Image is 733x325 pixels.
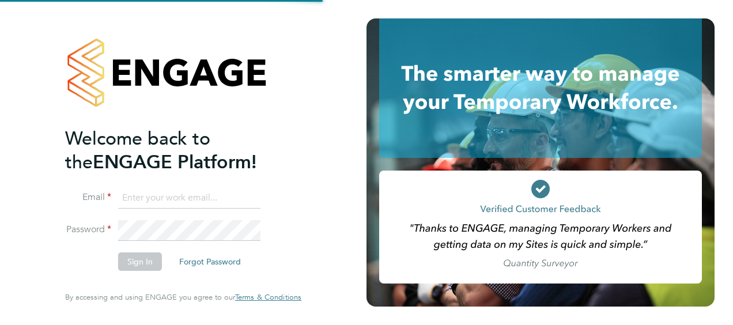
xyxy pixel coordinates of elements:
button: Forgot Password [170,252,250,271]
label: Password [65,224,111,236]
h2: ENGAGE Platform! [65,127,290,174]
input: Enter your work email... [118,188,260,209]
span: Terms & Conditions [235,292,301,302]
button: Sign In [118,252,162,271]
span: Welcome back to the [65,127,210,173]
span: By accessing and using ENGAGE you agree to our [65,292,301,302]
a: Terms & Conditions [235,293,301,302]
label: Email [65,191,111,203]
